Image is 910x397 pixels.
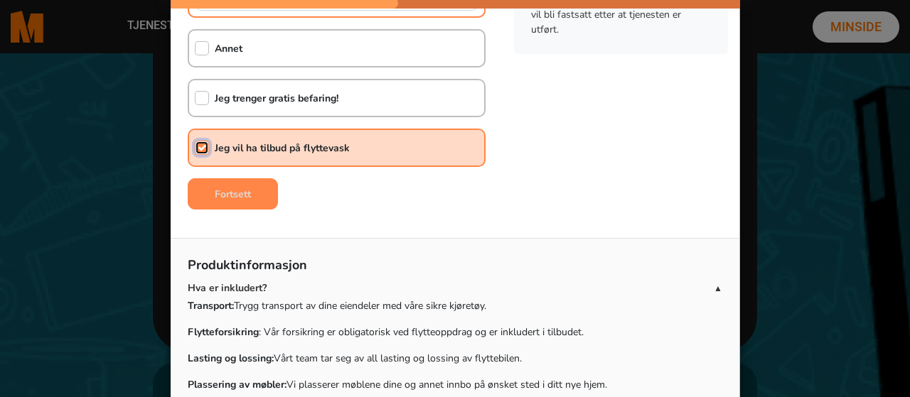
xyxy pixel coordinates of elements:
[188,178,278,210] button: Fortsett
[188,352,274,365] strong: Lasting og lossing:
[188,299,234,312] strong: Transport:
[188,256,722,281] p: Produktinformasjon
[215,92,338,105] b: Jeg trenger gratis befaring!
[188,351,722,366] p: Vårt team tar seg av all lasting og lossing av flyttebilen.
[714,282,722,295] span: ▲
[215,187,251,201] b: Fortsett
[188,298,722,313] p: Trygg transport av dine eiendeler med våre sikre kjøretøy.
[188,377,722,392] p: Vi plasserer møblene dine og annet innbo på ønsket sted i ditt nye hjem.
[188,325,722,339] p: : Vår forsikring er obligatorisk ved flytteoppdrag og er inkludert i tilbudet.
[188,325,259,339] strong: Flytteforsikring
[215,42,242,55] b: Annet
[188,378,287,391] strong: Plassering av møbler:
[188,281,714,295] p: Hva er inkludert?
[215,141,350,155] b: Jeg vil ha tilbud på flyttevask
